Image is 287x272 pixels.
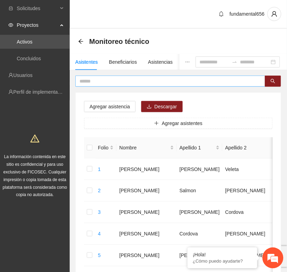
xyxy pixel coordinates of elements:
[98,188,101,194] a: 2
[98,144,108,151] span: Folio
[147,104,152,110] span: download
[89,36,149,47] span: Monitoreo técnico
[222,202,279,223] td: Cordova
[271,79,275,84] span: search
[90,103,130,110] span: Agregar asistencia
[216,11,227,17] span: bell
[109,58,137,66] div: Beneficiarios
[8,23,13,28] span: eye
[78,39,84,44] span: arrow-left
[119,144,169,151] span: Nombre
[268,11,281,17] span: user
[177,158,222,180] td: [PERSON_NAME]
[75,58,98,66] div: Asistentes
[222,245,279,266] td: [PERSON_NAME]
[17,56,41,61] a: Concluidos
[193,259,252,264] p: ¿Cómo puedo ayudarte?
[177,245,222,266] td: [PERSON_NAME]
[84,101,136,112] button: Agregar asistencia
[232,59,237,65] span: to
[148,58,173,66] div: Asistencias
[154,103,177,110] span: Descargar
[84,118,273,129] button: plusAgregar asistentes
[185,60,190,64] span: ellipsis
[141,101,183,112] button: downloadDescargar
[17,39,32,45] a: Activos
[30,134,39,143] span: warning
[177,137,222,158] th: Apellido 1
[13,89,68,95] a: Perfil de implementadora
[13,72,32,78] a: Usuarios
[180,54,196,70] button: ellipsis
[17,18,58,32] span: Proyectos
[230,11,265,17] span: fundamental656
[222,137,279,158] th: Apellido 2
[3,190,133,215] textarea: Escriba su mensaje y pulse “Intro”
[78,39,84,45] div: Back
[267,7,281,21] button: user
[216,8,227,20] button: bell
[116,202,177,223] td: [PERSON_NAME]
[114,3,131,20] div: Minimizar ventana de chat en vivo
[36,36,117,45] div: Chatee con nosotros ahora
[98,253,101,258] a: 5
[162,119,203,127] span: Agregar asistentes
[232,59,237,65] span: swap-right
[98,231,101,237] a: 4
[193,252,252,258] div: ¡Hola!
[8,6,13,11] span: inbox
[177,223,222,245] td: Cordova
[154,121,159,126] span: plus
[3,154,67,197] span: La información contenida en este sitio es confidencial y para uso exclusivo de FICOSEC. Cualquier...
[265,76,281,87] button: search
[116,137,177,158] th: Nombre
[222,180,279,202] td: [PERSON_NAME]
[222,223,279,245] td: [PERSON_NAME]
[222,158,279,180] td: Veleta
[177,180,222,202] td: Salmon
[116,223,177,245] td: [PERSON_NAME]
[116,158,177,180] td: [PERSON_NAME]
[180,144,214,151] span: Apellido 1
[116,180,177,202] td: [PERSON_NAME]
[116,245,177,266] td: [PERSON_NAME]
[40,93,96,163] span: Estamos en línea.
[177,202,222,223] td: [PERSON_NAME]
[95,137,116,158] th: Folio
[225,144,271,151] span: Apellido 2
[98,166,101,172] a: 1
[17,1,58,15] span: Solicitudes
[98,210,101,215] a: 3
